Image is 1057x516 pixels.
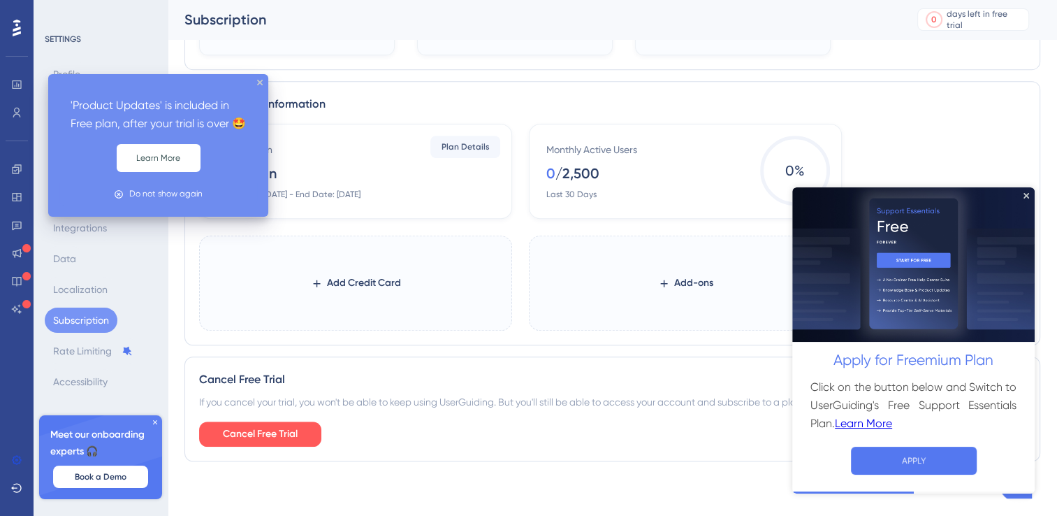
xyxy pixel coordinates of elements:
[129,187,203,201] div: Do not show again
[59,259,184,287] button: APPLY
[45,215,115,241] button: Integrations
[760,136,830,206] span: 0 %
[931,14,937,25] div: 0
[45,92,87,117] button: Team
[184,10,882,29] div: Subscription
[442,141,490,152] span: Plan Details
[674,275,713,292] span: Add-ons
[199,371,1026,388] div: Cancel Free Trial
[327,275,401,292] span: Add Credit Card
[555,164,599,183] div: / 2,500
[199,394,1026,410] div: If you cancel your trial, you won't be able to keep using UserGuiding. But you'll still be able t...
[18,191,224,245] h3: Click on the button below and Switch to UserGuiding's Free Support Essentials Plan.
[117,144,201,172] button: Learn More
[231,6,237,11] div: Close Preview
[223,426,298,443] span: Cancel Free Trial
[45,62,89,87] button: Profile
[4,8,29,34] img: launcher-image-alternative-text
[636,271,736,296] button: Add-ons
[45,185,110,210] button: Containers
[217,189,360,200] div: Start Date: [DATE] - End Date: [DATE]
[45,34,158,45] div: SETTINGS
[43,227,100,245] a: Learn More
[45,154,110,179] button: Installation
[546,164,555,183] div: 0
[45,277,116,302] button: Localization
[947,8,1024,31] div: days left in free trial
[11,162,231,185] h2: Apply for Freemium Plan
[75,471,126,482] span: Book a Demo
[199,422,321,447] button: Cancel Free Trial
[45,246,85,271] button: Data
[45,338,141,364] button: Rate Limiting
[71,96,246,133] p: 'Product Updates' is included in Free plan, after your trial is over 🤩
[430,136,500,158] button: Plan Details
[53,466,148,488] button: Book a Demo
[45,369,116,394] button: Accessibility
[199,96,1026,113] div: Current Plan Information
[45,123,134,148] button: Activity Log
[257,80,263,85] div: close tooltip
[546,189,597,200] div: Last 30 Days
[289,271,423,296] button: Add Credit Card
[45,308,117,333] button: Subscription
[546,141,637,158] div: Monthly Active Users
[50,427,151,460] span: Meet our onboarding experts 🎧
